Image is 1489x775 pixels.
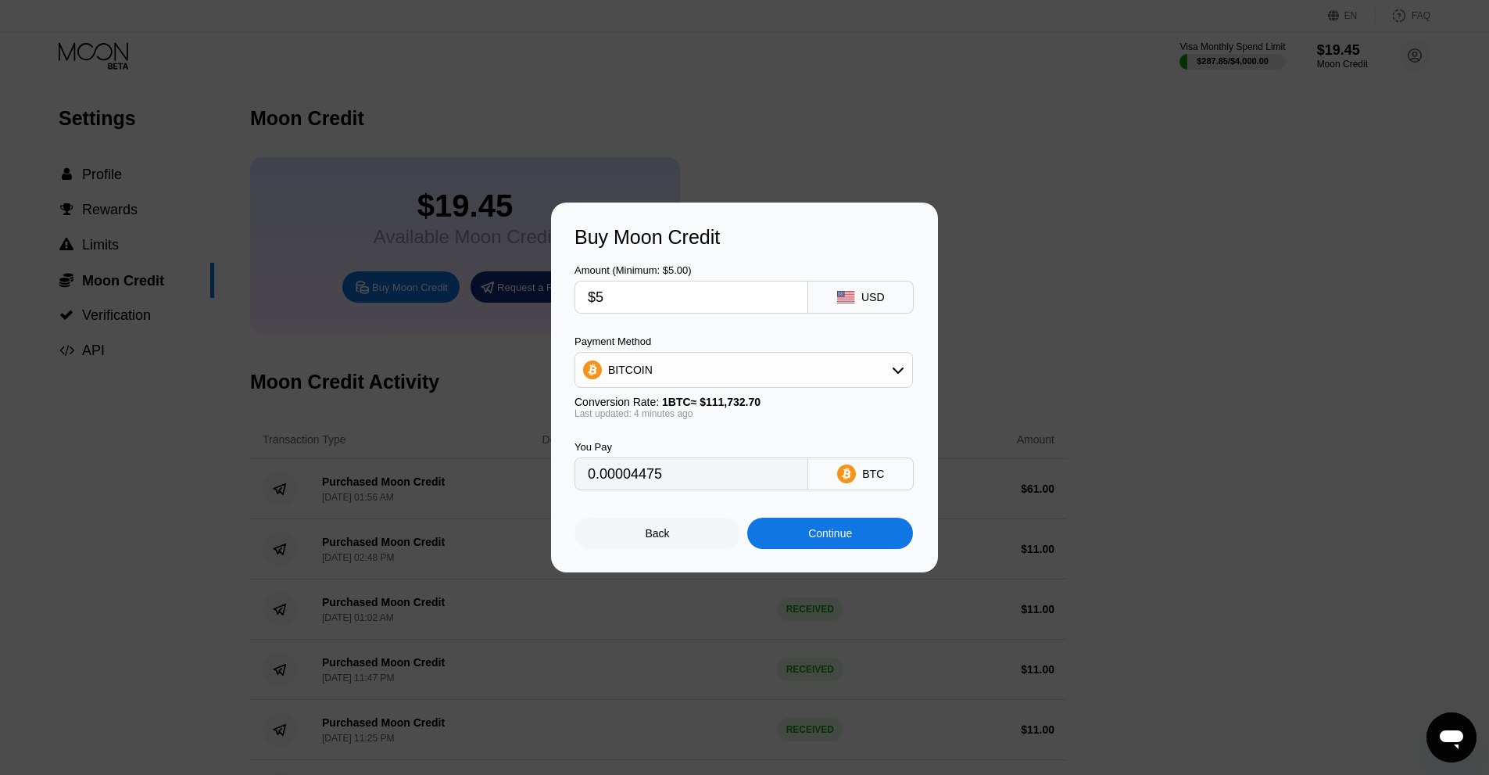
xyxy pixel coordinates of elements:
div: Last updated: 4 minutes ago [574,408,913,419]
div: Payment Method [574,335,913,347]
iframe: Button to launch messaging window [1426,712,1476,762]
div: BITCOIN [575,354,912,386]
div: Continue [808,527,852,540]
div: Continue [747,518,913,549]
div: Back [574,518,740,549]
div: BTC [862,468,884,480]
div: Amount (Minimum: $5.00) [574,264,808,276]
input: $0.00 [588,282,795,313]
div: Conversion Rate: [574,396,913,408]
div: USD [861,291,885,303]
div: Buy Moon Credit [574,226,915,249]
div: Back [646,527,670,540]
div: You Pay [574,441,808,453]
span: 1 BTC ≈ $111,732.70 [662,396,761,408]
div: BITCOIN [608,364,653,376]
